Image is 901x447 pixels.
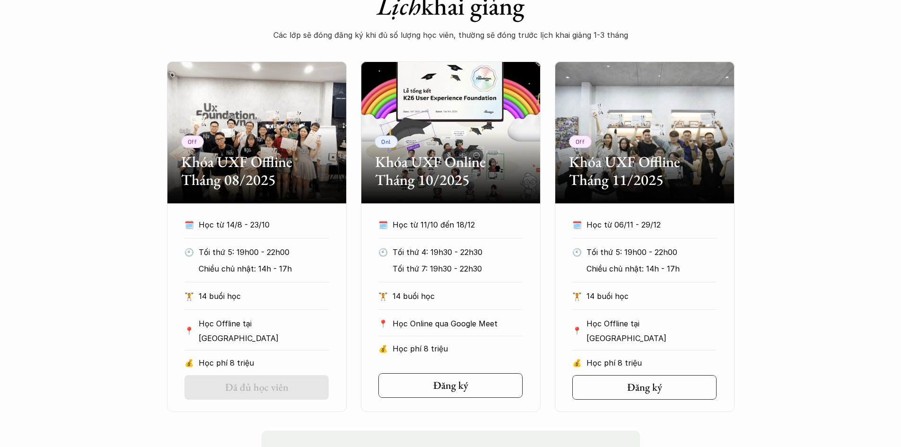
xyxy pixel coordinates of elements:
p: 💰 [184,356,194,370]
p: Học từ 14/8 - 23/10 [199,218,311,232]
p: 🗓️ [572,218,582,232]
p: 📍 [572,326,582,335]
p: 🗓️ [378,218,388,232]
a: Đăng ký [378,373,523,398]
p: Tối thứ 5: 19h00 - 22h00 [586,245,717,259]
h2: Khóa UXF Offline Tháng 11/2025 [569,153,720,189]
p: Học phí 8 triệu [199,356,329,370]
p: Chiều chủ nhật: 14h - 17h [199,262,329,276]
p: 📍 [184,326,194,335]
p: 🕙 [572,245,582,259]
p: Học phí 8 triệu [586,356,717,370]
p: Onl [381,138,391,145]
p: Học Online qua Google Meet [393,316,523,331]
p: 🕙 [378,245,388,259]
p: Học từ 06/11 - 29/12 [586,218,699,232]
p: Học Offline tại [GEOGRAPHIC_DATA] [586,316,717,345]
p: Học Offline tại [GEOGRAPHIC_DATA] [199,316,329,345]
p: 14 buổi học [393,289,523,303]
p: Off [576,138,585,145]
p: Tối thứ 7: 19h30 - 22h30 [393,262,523,276]
p: 🏋️ [572,289,582,303]
p: 14 buổi học [199,289,329,303]
p: 💰 [378,342,388,356]
h2: Khóa UXF Offline Tháng 08/2025 [181,153,332,189]
p: Tối thứ 4: 19h30 - 22h30 [393,245,523,259]
p: 🏋️ [378,289,388,303]
p: Học từ 11/10 đến 18/12 [393,218,505,232]
h5: Đăng ký [433,379,468,392]
p: Các lớp sẽ đóng đăng ký khi đủ số lượng học viên, thường sẽ đóng trước lịch khai giảng 1-3 tháng [262,28,640,42]
p: Học phí 8 triệu [393,342,523,356]
a: Đăng ký [572,375,717,400]
p: Off [188,138,197,145]
p: 🕙 [184,245,194,259]
h2: Khóa UXF Online Tháng 10/2025 [375,153,526,189]
p: 🏋️ [184,289,194,303]
p: 📍 [378,319,388,328]
p: Chiều chủ nhật: 14h - 17h [586,262,717,276]
h5: Đăng ký [627,381,662,394]
p: 14 buổi học [586,289,717,303]
p: 🗓️ [184,218,194,232]
p: Tối thứ 5: 19h00 - 22h00 [199,245,329,259]
h5: Đã đủ học viên [225,381,289,394]
p: 💰 [572,356,582,370]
